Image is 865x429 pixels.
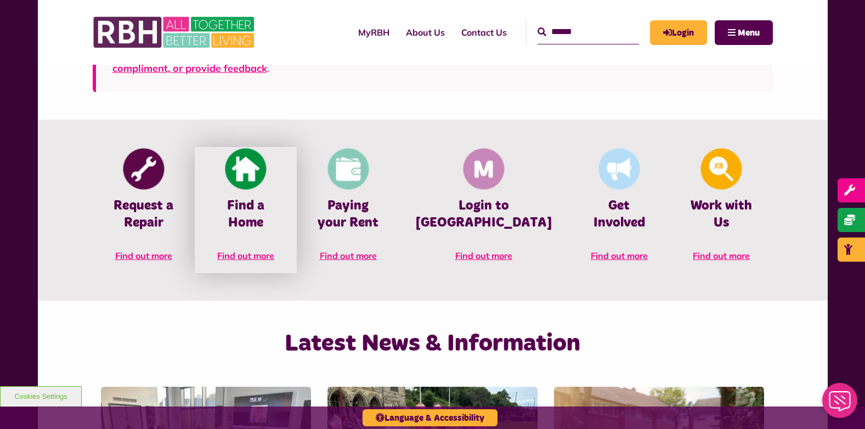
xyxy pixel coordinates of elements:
[399,147,568,273] a: Membership And Mutuality Login to [GEOGRAPHIC_DATA] Find out more
[650,20,707,45] a: MyRBH
[693,250,750,261] span: Find out more
[313,197,382,232] h4: Paying your Rent
[670,147,772,273] a: Looking For A Job Work with Us Find out more
[93,147,195,273] a: Report Repair Request a Repair Find out more
[211,197,280,232] h4: Find a Home
[195,147,297,273] a: Find A Home Find a Home Find out more
[297,147,399,273] a: Pay Rent Paying your Rent Find out more
[701,149,742,190] img: Looking For A Job
[123,149,164,190] img: Report Repair
[206,328,659,359] h2: Latest News & Information
[591,250,648,261] span: Find out more
[320,250,377,261] span: Find out more
[93,11,257,54] img: RBH
[225,149,267,190] img: Find A Home
[463,149,504,190] img: Membership And Mutuality
[453,18,515,47] a: Contact Us
[568,147,670,273] a: Get Involved Get Involved Find out more
[115,250,172,261] span: Find out more
[455,250,512,261] span: Find out more
[416,197,552,232] h4: Login to [GEOGRAPHIC_DATA]
[350,18,398,47] a: MyRBH
[598,149,640,190] img: Get Involved
[585,197,654,232] h4: Get Involved
[715,20,773,45] button: Navigation
[687,197,756,232] h4: Work with Us
[327,149,369,190] img: Pay Rent
[538,20,639,44] input: Search
[109,197,178,232] h4: Request a Repair
[398,18,453,47] a: About Us
[816,380,865,429] iframe: Netcall Web Assistant for live chat
[363,409,497,426] button: Language & Accessibility
[738,29,760,37] span: Menu
[217,250,274,261] span: Find out more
